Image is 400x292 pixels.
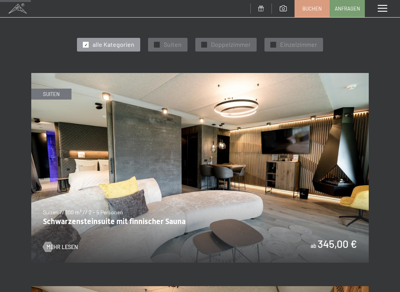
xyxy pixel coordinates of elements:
[46,243,78,251] span: Mehr Lesen
[31,73,369,263] img: Schwarzensteinsuite mit finnischer Sauna
[164,40,182,49] span: Suiten
[295,0,329,17] a: Buchen
[93,40,134,49] span: alle Kategorien
[302,5,322,12] span: Buchen
[43,243,78,251] a: Mehr Lesen
[155,42,159,48] span: ✓
[203,42,206,48] span: ✓
[84,42,87,48] span: ✓
[31,73,369,78] a: Schwarzensteinsuite mit finnischer Sauna
[330,0,364,17] a: Anfragen
[335,5,360,12] span: Anfragen
[272,42,275,48] span: ✓
[31,287,369,291] a: Suite Aurina mit finnischer Sauna
[211,40,251,49] span: Doppelzimmer
[280,40,317,49] span: Einzelzimmer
